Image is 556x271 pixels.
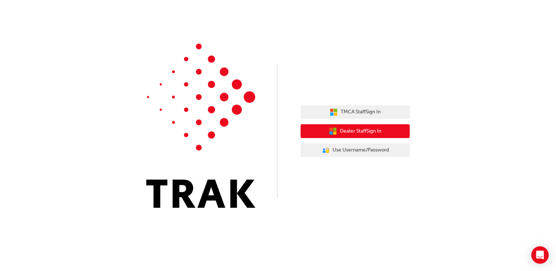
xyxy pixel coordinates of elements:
button: Dealer StaffSign In [301,124,410,138]
button: TMCA StaffSign In [301,105,410,119]
span: TMCA Staff Sign In [341,108,381,116]
div: Open Intercom Messenger [531,246,549,264]
span: Dealer Staff Sign In [340,127,381,135]
button: Use Username/Password [301,143,410,157]
img: Trak [146,44,255,208]
span: Use Username/Password [333,146,389,154]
